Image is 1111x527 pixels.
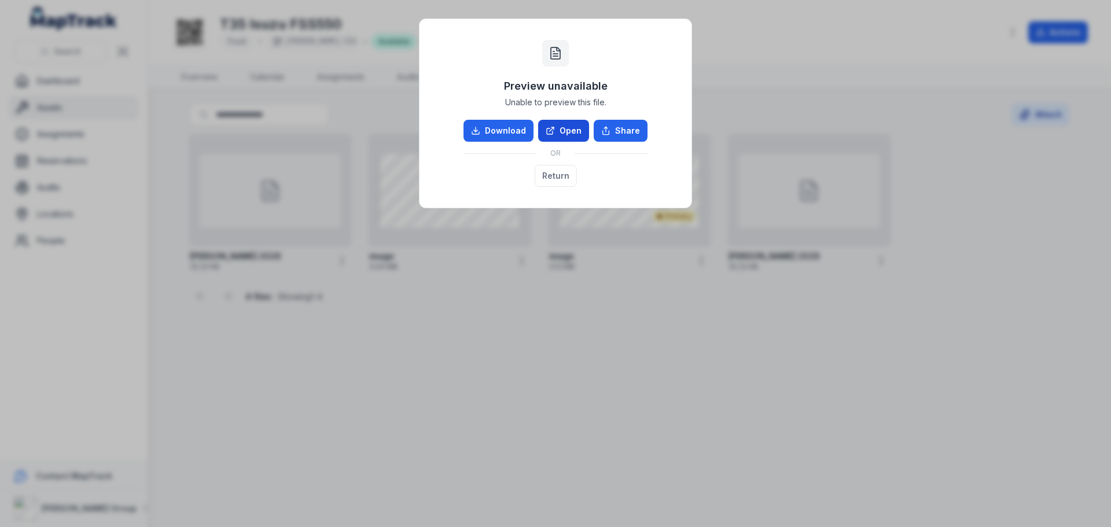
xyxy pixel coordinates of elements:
a: Download [463,120,534,142]
span: Unable to preview this file. [505,97,606,108]
button: Share [594,120,648,142]
a: Open [538,120,589,142]
h3: Preview unavailable [504,78,608,94]
button: Return [535,165,577,187]
div: OR [463,142,648,165]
